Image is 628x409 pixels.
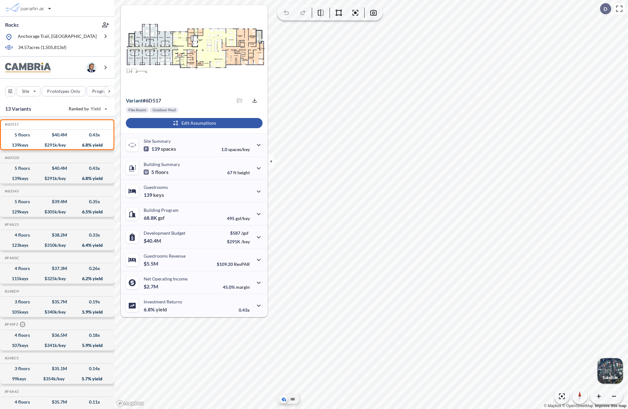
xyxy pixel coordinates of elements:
span: RevPAR [234,261,250,267]
h5: Click to copy the code [3,389,19,394]
p: Outdoor Pool [153,107,176,113]
h5: Click to copy the code [3,322,25,328]
p: 34.57 acres ( 1,505,813 sf) [18,44,66,51]
p: $291K [227,239,250,244]
p: Flex Room [128,107,146,113]
p: Development Budget [144,230,185,236]
p: $587 [227,230,250,236]
p: Prototypes Only [47,88,80,94]
p: Program [92,88,110,94]
span: Yield [91,106,101,112]
img: Switcher Image [597,358,623,384]
p: Building Program [144,207,179,213]
a: OpenStreetMap [562,404,593,408]
p: 139 [144,146,176,152]
span: margin [236,284,250,290]
p: 68.8K [144,215,165,221]
span: /key [241,239,250,244]
h5: Click to copy the code [3,189,19,193]
button: Program [87,86,121,96]
p: 45.0% [223,284,250,290]
button: Switcher ImageSatellite [597,358,623,384]
p: Investment Returns [144,299,182,304]
p: 495 [227,216,250,221]
p: Anchorage Trail, [GEOGRAPHIC_DATA] [18,33,97,41]
h5: Click to copy the code [3,156,19,160]
button: Site [17,86,40,96]
img: user logo [86,62,97,73]
span: ft [233,170,236,175]
span: /gsf [241,230,249,236]
p: 1.0 [221,147,250,152]
p: D [604,6,607,12]
button: Ranked by Yield [64,104,111,114]
span: spaces/key [228,147,250,152]
p: Guestrooms Revenue [144,253,186,259]
span: Variant [126,97,143,103]
button: Prototypes Only [42,86,85,96]
span: gsf/key [235,216,250,221]
span: floors [155,169,168,175]
h5: Click to copy the code [3,222,19,227]
p: 6.8% [144,306,167,313]
button: Site Plan [289,395,297,403]
p: 67 [227,170,250,175]
p: $109.20 [217,261,250,267]
p: Net Operating Income [144,276,188,281]
a: Mapbox homepage [116,400,144,407]
p: 13 Variants [5,105,31,113]
h5: Click to copy the code [3,256,19,260]
button: Aerial View [280,395,288,403]
button: Edit Assumptions [126,118,263,128]
span: gsf [158,215,165,221]
p: Building Summary [144,162,180,167]
p: $2.7M [144,283,159,290]
p: $40.4M [144,238,162,244]
span: height [237,170,250,175]
a: Improve this map [595,404,626,408]
p: Guestrooms [144,184,168,190]
p: 0.43x [239,307,250,313]
h5: Click to copy the code [3,122,19,127]
p: 139 [144,192,164,198]
span: keys [153,192,164,198]
p: Satellite [603,375,618,380]
p: Site [22,88,29,94]
span: spaces [161,146,176,152]
p: Rockc [5,21,19,28]
span: yield [156,306,167,313]
a: Mapbox [544,404,561,408]
p: 5 [144,169,168,175]
p: # 6d517 [126,97,161,104]
img: BrandImage [5,63,51,73]
p: Site Summary [144,138,171,144]
h5: Click to copy the code [3,356,19,360]
p: $5.5M [144,260,159,267]
h5: Click to copy the code [3,289,19,294]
